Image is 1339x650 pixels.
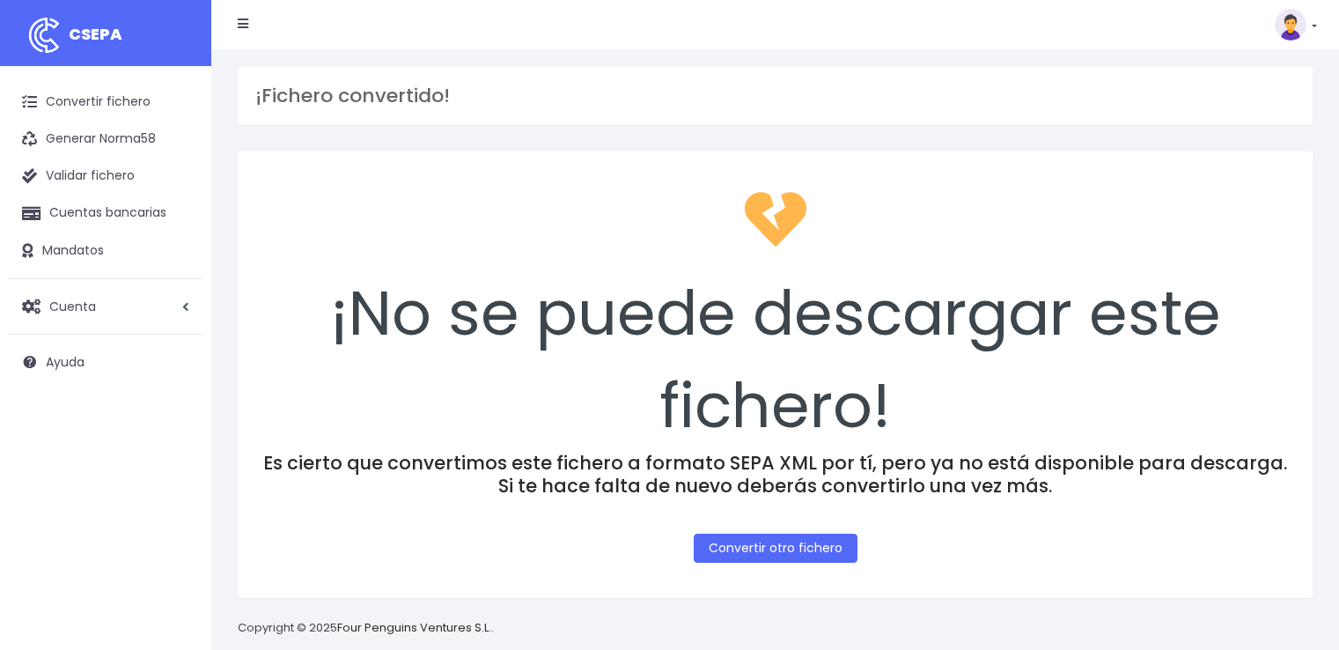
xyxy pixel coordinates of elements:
div: ¡No se puede descargar este fichero! [261,174,1290,452]
a: Cuentas bancarias [9,195,202,232]
p: Copyright © 2025 . [238,619,494,638]
h4: Es cierto que convertimos este fichero a formato SEPA XML por tí, pero ya no está disponible para... [261,452,1290,496]
span: CSEPA [69,23,122,45]
img: profile [1275,9,1306,41]
a: Four Penguins Ventures S.L. [337,619,491,636]
h3: ¡Fichero convertido! [255,85,1295,107]
a: Generar Norma58 [9,121,202,158]
a: Ayuda [9,343,202,380]
a: Mandatos [9,233,202,270]
a: Validar fichero [9,158,202,195]
img: logo [22,13,66,57]
a: Cuenta [9,288,202,325]
a: Convertir fichero [9,84,202,121]
span: Ayuda [46,353,85,371]
a: Convertir otro fichero [694,534,857,563]
span: Cuenta [49,297,96,314]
